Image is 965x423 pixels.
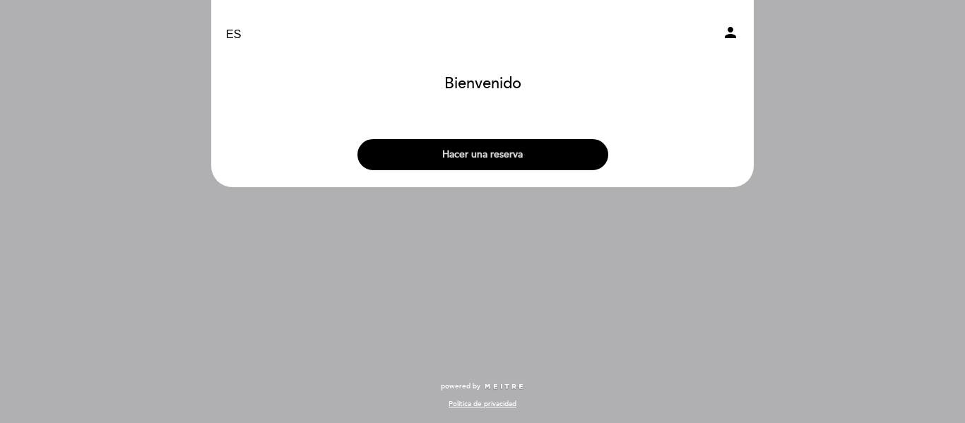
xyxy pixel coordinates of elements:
img: MEITRE [484,383,524,391]
span: powered by [441,381,480,391]
a: Campobravo - caballito [394,16,571,54]
a: Política de privacidad [449,399,516,409]
button: Hacer una reserva [357,139,608,170]
a: powered by [441,381,524,391]
h1: Bienvenido [444,76,521,93]
i: person [722,24,739,41]
button: person [722,24,739,46]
